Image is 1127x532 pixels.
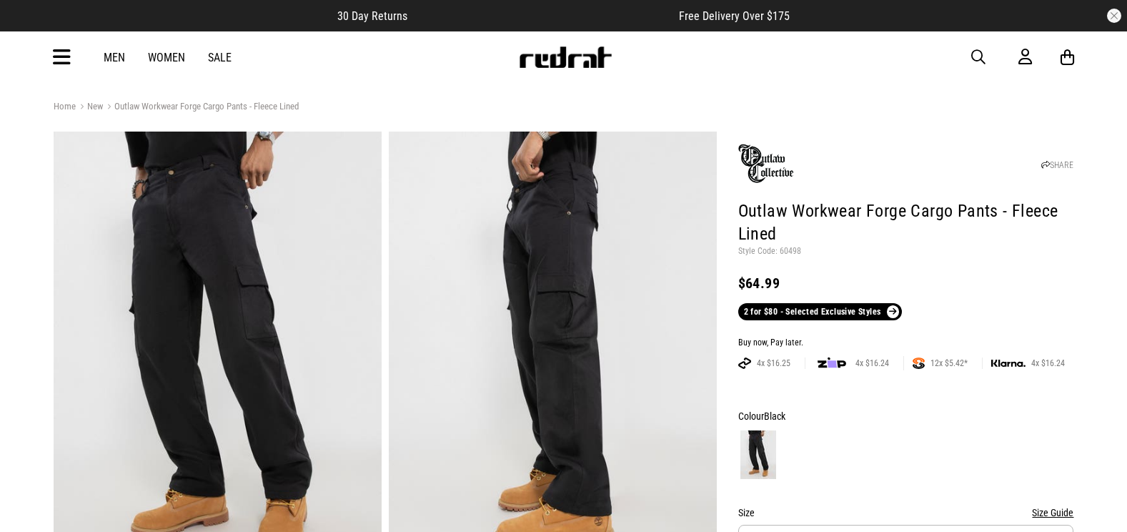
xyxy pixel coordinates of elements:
span: 12x $5.42* [925,358,973,369]
span: 4x $16.24 [850,358,895,369]
span: 4x $16.24 [1026,358,1071,369]
span: 30 Day Returns [337,9,407,23]
img: Outlaw Collective [738,144,795,184]
button: Size Guide [1032,504,1073,521]
a: 2 for $80 - Selected Exclusive Styles [738,303,902,320]
img: KLARNA [991,360,1026,368]
a: Men [104,51,125,64]
a: SHARE [1041,160,1073,170]
img: AFTERPAY [738,358,751,369]
img: Black [740,430,776,479]
h1: Outlaw Workwear Forge Cargo Pants - Fleece Lined [738,200,1074,246]
a: Women [148,51,185,64]
div: $64.99 [738,275,1074,292]
a: Home [54,101,76,112]
span: 4x $16.25 [751,358,796,369]
img: zip [818,356,846,370]
span: Black [764,410,785,422]
a: Sale [208,51,232,64]
p: Style Code: 60498 [738,246,1074,257]
img: SPLITPAY [913,358,925,369]
iframe: Customer reviews powered by Trustpilot [436,9,650,23]
div: Colour [738,408,1074,425]
a: Outlaw Workwear Forge Cargo Pants - Fleece Lined [103,101,299,114]
div: Size [738,504,1074,521]
a: New [76,101,103,114]
span: Free Delivery Over $175 [679,9,790,23]
div: Buy now, Pay later. [738,338,1074,349]
img: Redrat logo [518,46,612,68]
